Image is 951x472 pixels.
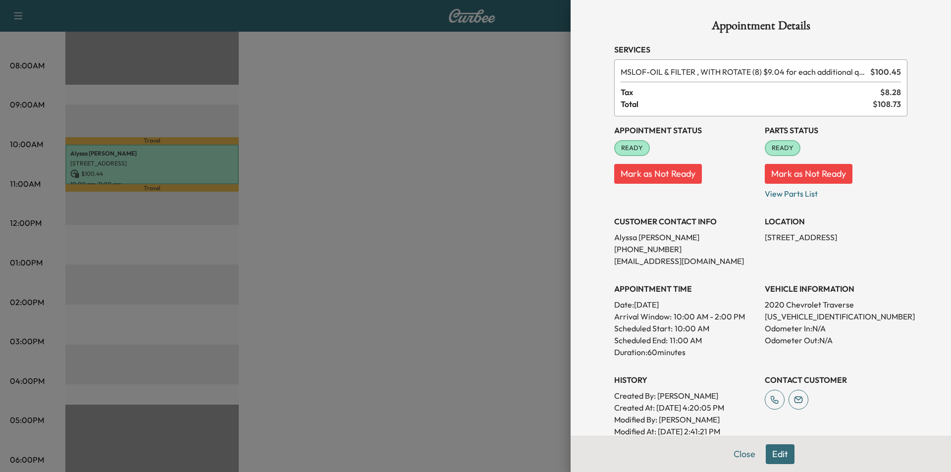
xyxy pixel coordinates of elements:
p: Arrival Window: [614,311,757,322]
p: Scheduled Start: [614,322,673,334]
button: Mark as Not Ready [614,164,702,184]
h3: VEHICLE INFORMATION [765,283,907,295]
span: Total [621,98,873,110]
h3: Appointment Status [614,124,757,136]
button: Mark as Not Ready [765,164,852,184]
h3: CUSTOMER CONTACT INFO [614,215,757,227]
p: [EMAIL_ADDRESS][DOMAIN_NAME] [614,255,757,267]
span: $ 108.73 [873,98,901,110]
p: View Parts List [765,184,907,200]
p: Scheduled End: [614,334,668,346]
span: $ 8.28 [880,86,901,98]
p: Date: [DATE] [614,299,757,311]
h3: History [614,374,757,386]
p: 2020 Chevrolet Traverse [765,299,907,311]
h3: APPOINTMENT TIME [614,283,757,295]
p: Created By : [PERSON_NAME] [614,390,757,402]
span: 10:00 AM - 2:00 PM [674,311,745,322]
span: READY [615,143,649,153]
span: $ 100.45 [870,66,901,78]
p: Alyssa [PERSON_NAME] [614,231,757,243]
p: Duration: 60 minutes [614,346,757,358]
p: Odometer In: N/A [765,322,907,334]
span: OIL & FILTER , WITH ROTATE (8) $9.04 for each additional quart [621,66,866,78]
h1: Appointment Details [614,20,907,36]
p: [US_VEHICLE_IDENTIFICATION_NUMBER] [765,311,907,322]
p: [STREET_ADDRESS] [765,231,907,243]
h3: LOCATION [765,215,907,227]
p: Odometer Out: N/A [765,334,907,346]
p: Created At : [DATE] 4:20:05 PM [614,402,757,414]
span: Tax [621,86,880,98]
p: [PHONE_NUMBER] [614,243,757,255]
button: Edit [766,444,794,464]
p: 11:00 AM [670,334,702,346]
h3: CONTACT CUSTOMER [765,374,907,386]
h3: Services [614,44,907,55]
p: 10:00 AM [675,322,709,334]
h3: Parts Status [765,124,907,136]
p: Modified At : [DATE] 2:41:21 PM [614,425,757,437]
p: Modified By : [PERSON_NAME] [614,414,757,425]
button: Close [727,444,762,464]
span: READY [766,143,799,153]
